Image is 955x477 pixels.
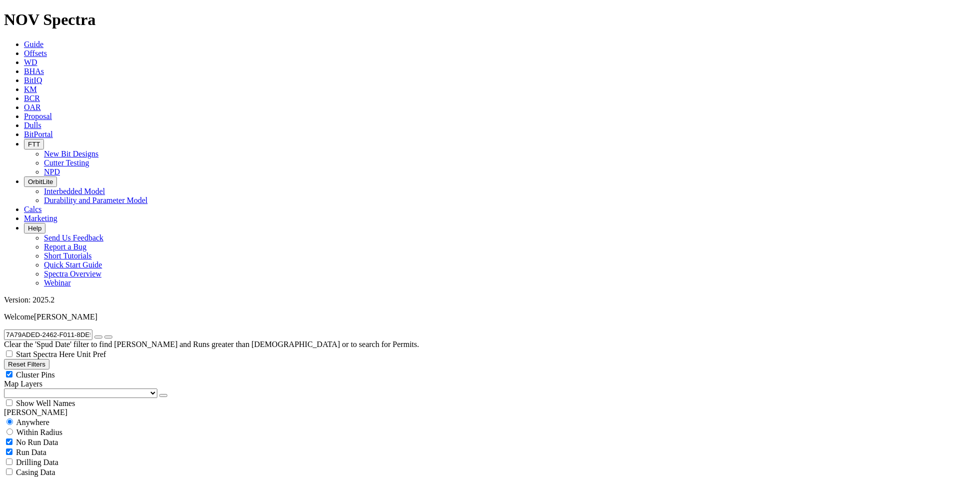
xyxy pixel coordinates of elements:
a: BitPortal [24,130,53,138]
span: Clear the 'Spud Date' filter to find [PERSON_NAME] and Runs greater than [DEMOGRAPHIC_DATA] or to... [4,340,419,348]
button: Help [24,223,45,233]
a: Guide [24,40,43,48]
a: Quick Start Guide [44,260,102,269]
span: Casing Data [16,468,55,476]
a: Offsets [24,49,47,57]
span: Map Layers [4,379,42,388]
span: Run Data [16,448,46,456]
a: Interbedded Model [44,187,105,195]
div: Version: 2025.2 [4,295,951,304]
span: [PERSON_NAME] [34,312,97,321]
div: [PERSON_NAME] [4,408,951,417]
a: Dulls [24,121,41,129]
a: Spectra Overview [44,269,101,278]
a: Report a Bug [44,242,86,251]
a: Short Tutorials [44,251,92,260]
span: Cluster Pins [16,370,55,379]
span: Show Well Names [16,399,75,407]
button: OrbitLite [24,176,57,187]
a: New Bit Designs [44,149,98,158]
a: Marketing [24,214,57,222]
span: Start Spectra Here [16,350,74,358]
span: OrbitLite [28,178,53,185]
p: Welcome [4,312,951,321]
span: Within Radius [16,428,62,436]
a: BHAs [24,67,44,75]
a: BitIQ [24,76,42,84]
a: OAR [24,103,41,111]
a: Proposal [24,112,52,120]
span: Drilling Data [16,458,58,466]
span: Anywhere [16,418,49,426]
a: Cutter Testing [44,158,89,167]
h1: NOV Spectra [4,10,951,29]
a: Send Us Feedback [44,233,103,242]
input: Search [4,329,92,340]
a: NPD [44,167,60,176]
button: FTT [24,139,44,149]
span: Help [28,224,41,232]
button: Reset Filters [4,359,49,369]
a: Durability and Parameter Model [44,196,148,204]
a: KM [24,85,37,93]
a: Calcs [24,205,42,213]
a: Webinar [44,278,71,287]
span: FTT [28,140,40,148]
span: Unit Pref [76,350,106,358]
span: No Run Data [16,438,58,446]
input: Start Spectra Here [6,350,12,357]
a: BCR [24,94,40,102]
a: WD [24,58,37,66]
